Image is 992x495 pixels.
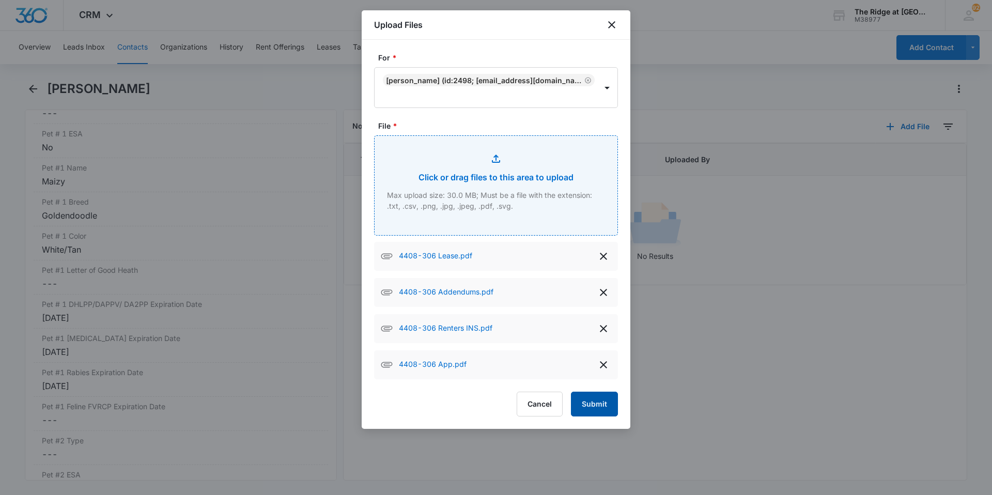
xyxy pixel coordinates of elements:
[399,286,493,299] p: 4408-306 Addendums.pdf
[374,19,423,31] h1: Upload Files
[595,357,612,373] button: delete
[517,392,563,416] button: Cancel
[582,76,592,84] div: Remove Cassandra Crow (ID:2498; cassi35@gmail.com; 9705909880)
[399,250,472,262] p: 4408-306 Lease.pdf
[595,284,612,301] button: delete
[606,19,618,31] button: close
[571,392,618,416] button: Submit
[595,320,612,337] button: delete
[386,76,582,85] div: [PERSON_NAME] (ID:2498; [EMAIL_ADDRESS][DOMAIN_NAME]; 9705909880)
[378,120,622,131] label: File
[399,322,492,335] p: 4408-306 Renters INS.pdf
[399,359,467,371] p: 4408-306 App.pdf
[378,52,622,63] label: For
[595,248,612,265] button: delete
